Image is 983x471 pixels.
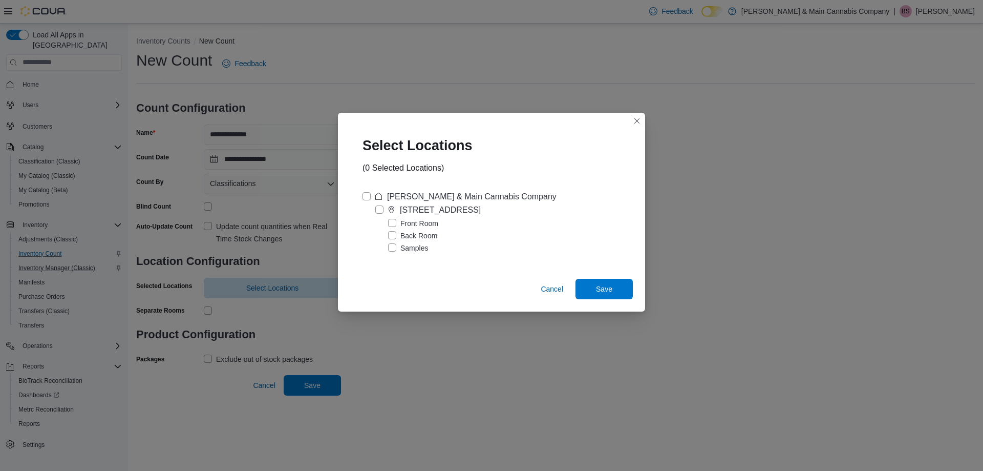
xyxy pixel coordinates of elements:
[350,125,493,162] div: Select Locations
[362,162,444,174] div: (0 Selected Locations)
[387,191,557,203] div: [PERSON_NAME] & Main Cannabis Company
[575,279,633,299] button: Save
[400,204,481,216] div: [STREET_ADDRESS]
[388,242,428,254] label: Samples
[537,279,567,299] button: Cancel
[596,284,612,294] span: Save
[541,284,563,294] span: Cancel
[631,115,643,127] button: Closes this modal window
[388,217,438,230] label: Front Room
[388,230,437,242] label: Back Room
